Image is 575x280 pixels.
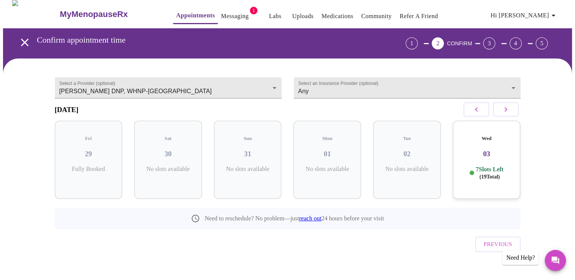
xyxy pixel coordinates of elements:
[61,166,116,172] p: Fully Booked
[545,250,566,271] button: Messages
[432,37,444,49] div: 2
[220,150,276,158] h3: 31
[479,174,500,180] span: ( 19 Total)
[379,150,435,158] h3: 02
[397,9,441,24] button: Refer a Friend
[269,11,281,22] a: Labs
[220,166,276,172] p: No slots available
[475,237,520,252] button: Previous
[218,9,251,24] button: Messaging
[140,150,196,158] h3: 30
[406,37,418,49] div: 1
[60,9,128,19] h3: MyMenopauseRx
[55,106,79,114] h3: [DATE]
[250,7,257,14] span: 1
[299,215,321,222] a: reach out
[510,37,522,49] div: 4
[536,37,548,49] div: 5
[299,150,355,158] h3: 01
[55,77,282,98] div: [PERSON_NAME] DNP, WHNP-[GEOGRAPHIC_DATA]
[488,8,561,23] button: Hi [PERSON_NAME]
[299,135,355,142] h5: Mon
[361,11,392,22] a: Community
[299,166,355,172] p: No slots available
[14,31,36,54] button: open drawer
[459,135,515,142] h5: Wed
[459,150,515,158] h3: 03
[220,135,276,142] h5: Sun
[289,9,317,24] button: Uploads
[61,150,116,158] h3: 29
[318,9,356,24] button: Medications
[59,1,158,28] a: MyMenopauseRx
[221,11,248,22] a: Messaging
[37,35,364,45] h3: Confirm appointment time
[176,10,215,21] a: Appointments
[173,8,218,24] button: Appointments
[294,77,521,98] div: Any
[447,40,472,46] span: CONFIRM
[292,11,314,22] a: Uploads
[476,166,503,180] p: 7 Slots Left
[140,135,196,142] h5: Sat
[400,11,438,22] a: Refer a Friend
[140,166,196,172] p: No slots available
[263,9,287,24] button: Labs
[491,10,558,21] span: Hi [PERSON_NAME]
[502,251,539,265] div: Need Help?
[484,239,512,249] span: Previous
[358,9,395,24] button: Community
[205,215,384,222] p: Need to reschedule? No problem—just 24 hours before your visit
[321,11,353,22] a: Medications
[483,37,495,49] div: 3
[379,166,435,172] p: No slots available
[61,135,116,142] h5: Fri
[379,135,435,142] h5: Tue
